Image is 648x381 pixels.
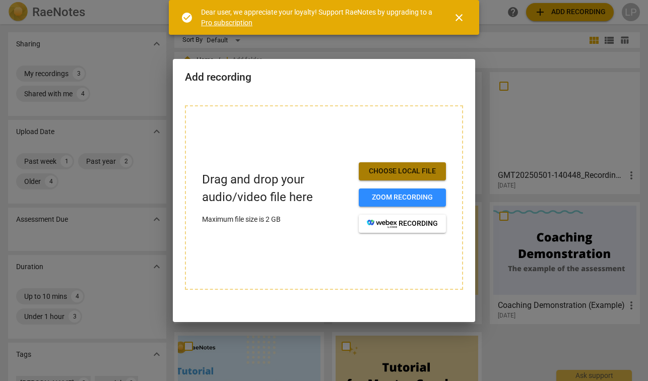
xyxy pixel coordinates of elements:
button: Choose local file [359,162,446,180]
button: Zoom recording [359,188,446,207]
p: Drag and drop your audio/video file here [202,171,351,206]
a: Pro subscription [201,19,252,27]
span: recording [367,219,438,229]
button: recording [359,215,446,233]
span: Choose local file [367,166,438,176]
button: Close [447,6,471,30]
p: Maximum file size is 2 GB [202,214,351,225]
span: close [453,12,465,24]
span: Zoom recording [367,193,438,203]
span: check_circle [181,12,193,24]
div: Dear user, we appreciate your loyalty! Support RaeNotes by upgrading to a [201,7,435,28]
h2: Add recording [185,71,463,84]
